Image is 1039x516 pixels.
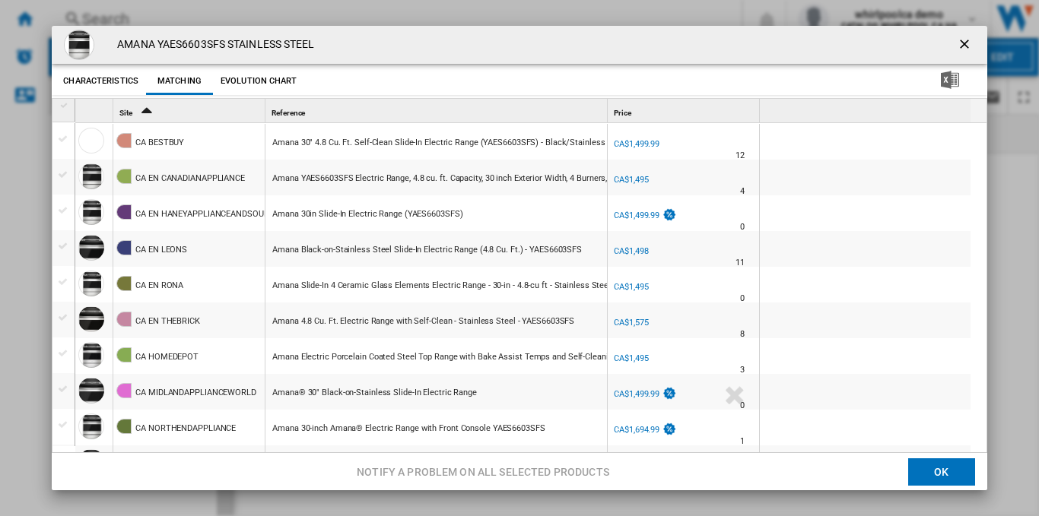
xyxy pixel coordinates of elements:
div: CA$1,499.99 [614,211,659,220]
div: Delivery Time : 12 days [736,148,745,163]
button: getI18NText('BUTTONS.CLOSE_DIALOG') [951,30,981,60]
div: Amana® 30" Black-on-Stainless Slide-In Electric Range [272,375,477,410]
div: https://www.canadianappliance.ca/product/Amana_YAES6603SFS_Electric_Ranges_Amana_YAES6603SFS.html [265,160,607,195]
button: Matching [146,68,213,95]
div: CA$1,495 [612,173,648,188]
div: https://www.homedepot.ca/product/amana-electric-porcelain-coated-steel-top-range-with-bake-assist... [265,338,607,373]
div: Sort None [763,99,971,122]
div: Amana 4.8 Cu. Ft. Electric Range with Self-Clean - Stainless Steel - YAES6603SFS [272,304,574,339]
button: Download in Excel [917,68,983,95]
div: Amana 30-inch Amana® Electric Range with Front Console YAES6603SFS [272,411,545,446]
div: https://www.midlandappliance.ca/product/amana-30-black-on-stainless-slide-in-electric-range-yaes6... [265,374,607,409]
div: https://www.trailappliances.com/amana-30-inch-single-oven-electric-range-yaes6603sfs [265,445,607,480]
div: CA$1,495 [614,282,648,292]
div: Sort None [78,99,113,122]
ng-md-icon: getI18NText('BUTTONS.CLOSE_DIALOG') [957,36,975,55]
div: Amana 30 inch Single Oven Electric Range [272,447,430,482]
div: Delivery Time : 4 days [740,184,745,199]
div: Delivery Time : 0 day [740,220,745,235]
div: Amana 30in Slide-In Electric Range (YAES6603SFS) [272,197,462,232]
div: CA EN LEONS [135,233,187,267]
button: OK [908,458,975,486]
div: CA$1,694.99 [614,425,659,435]
div: CA EN HANEYAPPLIANCEANDSOUND [135,197,275,232]
div: CA$1,495 [612,351,648,366]
div: Price Sort None [611,99,759,122]
div: https://www.leons.ca/products/amana-black-on-stainless-steel-slide-in-electric-range-48-cu-ft-yae... [265,231,607,266]
div: CA$1,498 [614,246,648,256]
div: Sort None [611,99,759,122]
div: CA$1,499.99 [614,139,659,149]
div: CA MIDLANDAPPLIANCEWORLD [135,375,256,410]
span: Reference [272,109,305,117]
div: Reference Sort None [268,99,607,122]
div: Amana Slide-In 4 Ceramic Glass Elements Electric Range - 30-in - 4.8-cu ft - Stainless Steel [272,268,611,303]
div: CA$1,575 [612,315,648,331]
div: CA NORTHENDAPPLIANCE [135,411,236,446]
div: http://www.haneyapplianceandsound.ca/en/product/406783-amana-yaes6603sfs [265,195,607,230]
button: Evolution chart [217,68,301,95]
div: CA$1,495 [612,280,648,295]
div: https://www.rona.ca/en/product/amana-slide-in-4-ceramic-glass-elements-electric-range-30-in-48-cu... [265,267,607,302]
span: Site [119,109,132,117]
div: Site Sort Ascending [116,99,265,122]
div: CA$1,495 [614,353,648,363]
div: CA TRAILAPPLIANCES [135,447,219,482]
img: excel-24x24.png [941,71,959,89]
img: YAES6603SFS_1.jpg [64,30,94,60]
h4: AMANA YAES6603SFS STAINLESS STEEL [110,37,314,52]
div: Amana YAES6603SFS Electric Range, 4.8 cu. ft. Capacity, 30 inch Exterior Width, 4 Burners, Storag... [272,161,974,196]
div: CA$1,499.99 [612,387,677,402]
div: CA HOMEDEPOT [135,340,199,375]
span: Price [614,109,631,117]
div: Sort Ascending [116,99,265,122]
button: Notify a problem on all selected products [352,458,614,486]
div: Delivery Time : 8 days [740,327,745,342]
div: CA$1,495 [614,175,648,185]
span: Sort Ascending [134,109,158,117]
div: CA$1,499.99 [614,389,659,399]
md-dialog: Product popup [52,26,987,490]
div: https://www.bestbuy.ca/en-ca/product/amana-30-4-8-cu-ft-self-clean-slide-in-electric-range-yaes66... [265,124,607,159]
div: Sort None [268,99,607,122]
div: CA$1,498 [612,244,648,259]
div: Amana 30" 4.8 Cu. Ft. Self-Clean Slide-In Electric Range (YAES6603SFS) - Black/Stainless [272,125,605,160]
div: Delivery Time : 0 day [740,398,745,413]
img: promotionV3.png [662,423,677,435]
div: CA EN THEBRICK [135,304,200,339]
div: CA EN RONA [135,268,183,303]
div: Amana Black-on-Stainless Steel Slide-In Electric Range (4.8 Cu. Ft.) - YAES6603SFS [272,233,582,267]
div: CA$1,694.99 [612,423,677,438]
div: Delivery Time : 3 days [740,362,745,378]
img: promotionV3.png [662,208,677,221]
div: CA EN CANADIANAPPLIANCE [135,161,245,196]
div: CA$1,575 [614,318,648,328]
div: https://northendappliance.ca/amana-30-inch-electric-range-with-front-console-yaes6603sfs/ [265,410,607,445]
div: https://www.thebrick.com/products/amana-4-8-cu-ft-electric-slide-in-range-with-front-console-yaes... [265,302,607,337]
div: Amana Electric Porcelain Coated Steel Top Range with Bake Assist Temps and Self-Cleaning Oven in ... [272,340,706,375]
div: CA$1,499.99 [612,137,659,152]
img: promotionV3.png [662,387,677,400]
div: Delivery Time : 0 day [740,291,745,306]
div: Delivery Time : 11 days [736,255,745,271]
div: CA BESTBUY [135,125,184,160]
div: Delivery Time : 1 day [740,434,745,449]
div: CA$1,499.99 [612,208,677,223]
button: Characteristics [59,68,142,95]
